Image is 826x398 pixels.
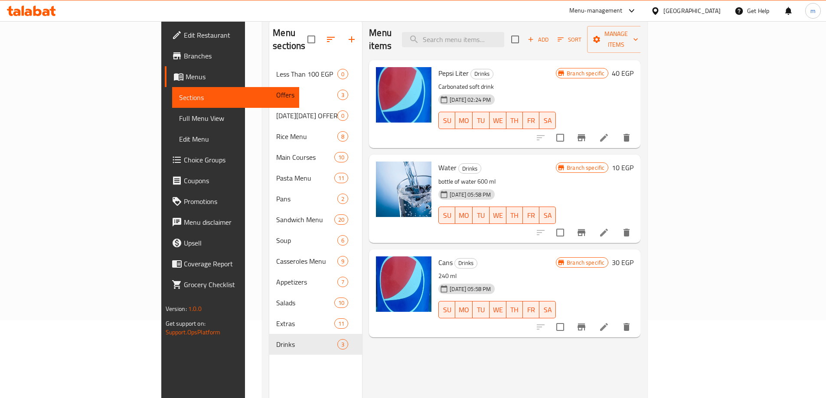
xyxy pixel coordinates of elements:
[506,30,524,49] span: Select section
[269,126,362,147] div: Rice Menu8
[166,318,206,329] span: Get support on:
[442,114,452,127] span: SU
[276,214,334,225] span: Sandwich Menu
[276,339,337,349] span: Drinks
[569,6,623,16] div: Menu-management
[184,279,292,290] span: Grocery Checklist
[563,164,608,172] span: Branch specific
[442,209,452,222] span: SU
[473,301,489,318] button: TU
[338,195,348,203] span: 2
[506,301,523,318] button: TH
[539,301,556,318] button: SA
[563,259,608,267] span: Branch specific
[493,304,503,316] span: WE
[269,209,362,230] div: Sandwich Menu20
[612,67,633,79] h6: 40 EGP
[184,196,292,207] span: Promotions
[179,92,292,103] span: Sections
[165,212,299,233] a: Menu disclaimer
[335,153,348,162] span: 10
[571,127,592,148] button: Branch-specific-item
[454,258,477,269] div: Drinks
[438,301,455,318] button: SU
[338,91,348,99] span: 3
[165,274,299,295] a: Grocery Checklist
[526,304,536,316] span: FR
[166,303,187,314] span: Version:
[166,327,221,338] a: Support.OpsPlatform
[335,174,348,182] span: 11
[490,207,506,224] button: WE
[184,155,292,165] span: Choice Groups
[571,317,592,337] button: Branch-specific-item
[302,30,320,49] span: Select all sections
[506,207,523,224] button: TH
[470,69,493,79] div: Drinks
[276,90,337,100] span: Offers
[276,298,334,308] span: Salads
[179,134,292,144] span: Edit Menu
[337,277,348,287] div: items
[493,209,503,222] span: WE
[599,133,609,143] a: Edit menu item
[402,32,504,47] input: search
[334,298,348,308] div: items
[490,112,506,129] button: WE
[616,222,637,243] button: delete
[276,277,337,287] span: Appetizers
[165,233,299,253] a: Upsell
[338,278,348,286] span: 7
[269,230,362,251] div: Soup6
[543,209,552,222] span: SA
[337,256,348,266] div: items
[438,271,556,282] p: 240 ml
[459,164,481,174] span: Drinks
[599,322,609,332] a: Edit menu item
[616,127,637,148] button: delete
[510,304,519,316] span: TH
[337,69,348,79] div: items
[276,152,334,162] span: Main Courses
[269,313,362,334] div: Extras11
[276,69,337,79] span: Less Than 100 EGP
[338,340,348,349] span: 3
[165,45,299,66] a: Branches
[184,259,292,269] span: Coverage Report
[338,236,348,245] span: 6
[172,87,299,108] a: Sections
[471,69,493,79] span: Drinks
[599,227,609,238] a: Edit menu item
[184,217,292,227] span: Menu disclaimer
[184,51,292,61] span: Branches
[459,304,469,316] span: MO
[552,33,587,46] span: Sort items
[438,112,455,129] button: SU
[276,194,337,204] span: Pans
[276,318,334,329] span: Extras
[172,108,299,129] a: Full Menu View
[184,238,292,248] span: Upsell
[810,6,816,16] span: m
[188,303,202,314] span: 1.0.0
[476,114,486,127] span: TU
[335,320,348,328] span: 11
[165,66,299,87] a: Menus
[320,29,341,50] span: Sort sections
[269,292,362,313] div: Salads10
[616,317,637,337] button: delete
[337,131,348,142] div: items
[334,214,348,225] div: items
[276,235,337,246] span: Soup
[165,253,299,274] a: Coverage Report
[165,170,299,191] a: Coupons
[551,223,569,242] span: Select to update
[269,188,362,209] div: Pans2
[571,222,592,243] button: Branch-specific-item
[269,84,362,105] div: Offers3
[523,301,539,318] button: FR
